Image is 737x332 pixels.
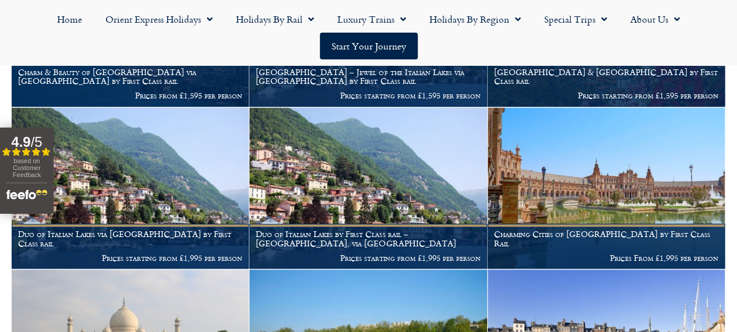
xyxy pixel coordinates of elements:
[18,91,242,100] p: Prices from £1,595 per person
[18,253,242,263] p: Prices starting from £1,995 per person
[320,33,418,59] a: Start your Journey
[256,253,480,263] p: Prices starting from £1,995 per person
[494,229,718,248] h1: Charming Cities of [GEOGRAPHIC_DATA] by First Class Rail
[94,6,224,33] a: Orient Express Holidays
[18,68,242,86] h1: Charm & Beauty of [GEOGRAPHIC_DATA] via [GEOGRAPHIC_DATA] by First Class rail
[619,6,692,33] a: About Us
[256,91,480,100] p: Prices starting from £1,595 per person
[249,108,487,269] a: Duo of Italian Lakes by First Class rail – [GEOGRAPHIC_DATA], via [GEOGRAPHIC_DATA] Prices starti...
[533,6,619,33] a: Special Trips
[418,6,533,33] a: Holidays by Region
[224,6,326,33] a: Holidays by Rail
[326,6,418,33] a: Luxury Trains
[494,253,718,263] p: Prices From £1,995 per person
[256,229,480,248] h1: Duo of Italian Lakes by First Class rail – [GEOGRAPHIC_DATA], via [GEOGRAPHIC_DATA]
[18,229,242,248] h1: Duo of Italian Lakes via [GEOGRAPHIC_DATA] by First Class rail
[12,108,249,269] a: Duo of Italian Lakes via [GEOGRAPHIC_DATA] by First Class rail Prices starting from £1,995 per pe...
[494,91,718,100] p: Prices starting from £1,595 per person
[256,68,480,86] h1: [GEOGRAPHIC_DATA] – Jewel of the Italian Lakes via [GEOGRAPHIC_DATA] by First Class rail
[488,108,725,269] a: Charming Cities of [GEOGRAPHIC_DATA] by First Class Rail Prices From £1,995 per person
[45,6,94,33] a: Home
[6,6,731,59] nav: Menu
[494,68,718,86] h1: [GEOGRAPHIC_DATA] & [GEOGRAPHIC_DATA] by First Class rail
